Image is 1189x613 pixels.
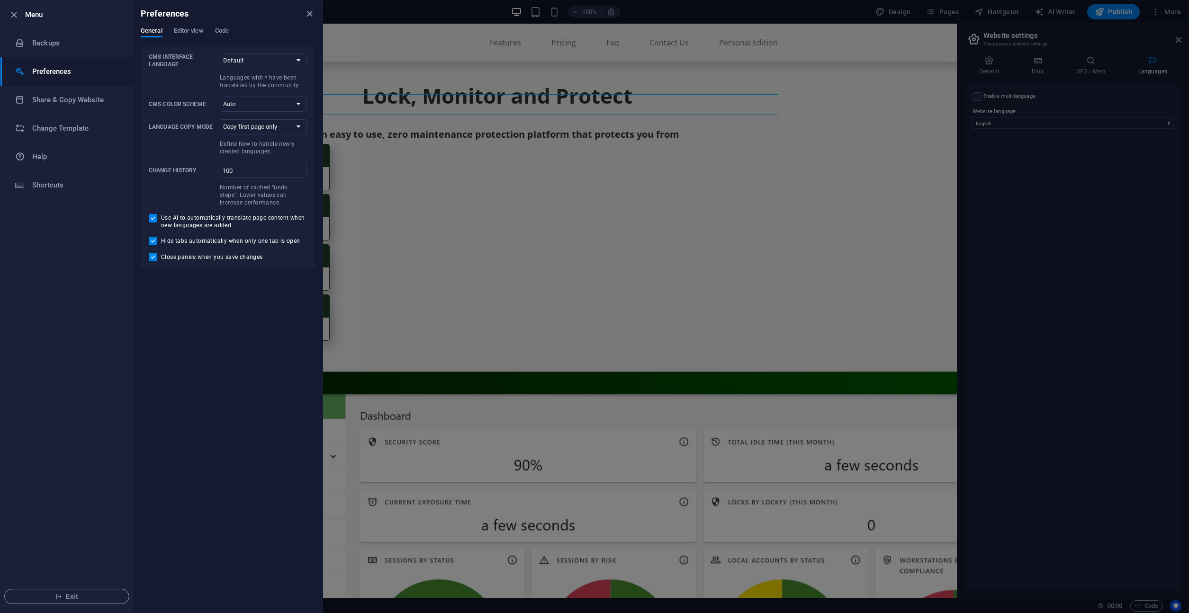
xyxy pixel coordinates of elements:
[161,253,263,261] span: Close panels when you save changes
[174,25,204,38] span: Editor view
[32,179,120,191] h6: Shortcuts
[0,142,133,171] a: Help
[32,37,120,49] h6: Backups
[149,100,216,108] p: CMS Color Scheme
[149,167,216,174] p: Change history
[141,8,189,19] h6: Preferences
[32,94,120,106] h6: Share & Copy Website
[32,66,120,77] h6: Preferences
[220,97,307,112] select: CMS Color Scheme
[220,53,307,68] select: CMS Interface LanguageLanguages with * have been translated by the community.
[32,123,120,134] h6: Change Template
[304,8,315,19] button: close
[220,140,307,155] p: Define how to handle newly created languages.
[149,53,216,68] p: CMS Interface Language
[161,237,300,245] span: Hide tabs automatically when only one tab is open
[149,123,216,131] p: Language Copy Mode
[220,163,307,178] input: Change historyNumber of cached “undo steps”. Lower values can increase performance.
[25,9,126,20] h6: Menu
[220,119,307,134] select: Language Copy ModeDefine how to handle newly created languages.
[12,593,121,600] span: Exit
[220,74,307,89] p: Languages with * have been translated by the community.
[141,27,315,45] div: Preferences
[161,214,307,229] span: Use AI to automatically translate page content when new languages are added
[215,25,229,38] span: Code
[4,589,129,604] button: Exit
[220,184,307,206] p: Number of cached “undo steps”. Lower values can increase performance.
[141,25,162,38] span: General
[32,151,120,162] h6: Help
